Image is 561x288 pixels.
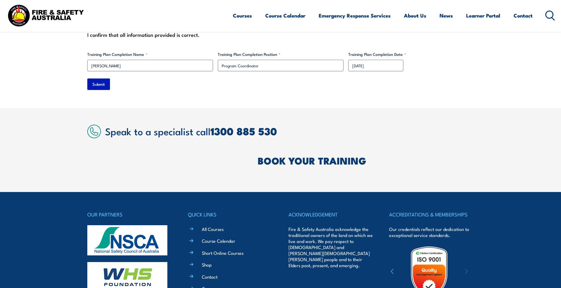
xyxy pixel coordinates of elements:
h2: BOOK YOUR TRAINING [258,156,474,165]
a: Course Calendar [202,238,235,244]
img: nsca-logo-footer [87,225,167,255]
h4: ACKNOWLEDGEMENT [289,210,373,219]
input: dd/mm/yyyy [348,60,403,71]
a: Emergency Response Services [319,8,391,24]
a: Shop [202,261,212,268]
p: Fire & Safety Australia acknowledge the traditional owners of the land on which we live and work.... [289,226,373,268]
h4: ACCREDITATIONS & MEMBERSHIPS [389,210,474,219]
h2: Speak to a specialist call [105,126,474,136]
a: Learner Portal [466,8,500,24]
img: ewpa-logo [456,262,508,283]
a: News [440,8,453,24]
a: Courses [233,8,252,24]
a: 1300 885 530 [211,123,277,139]
label: Training Plan Completion Date [348,51,474,57]
a: Course Calendar [265,8,305,24]
p: Our credentials reflect our dedication to exceptional service standards. [389,226,474,238]
h4: OUR PARTNERS [87,210,172,219]
a: Contact [202,274,218,280]
label: Training Plan Completion Position [218,51,343,57]
a: Contact [514,8,533,24]
a: Short Online Courses [202,250,243,256]
a: All Courses [202,226,224,232]
h4: QUICK LINKS [188,210,272,219]
a: About Us [404,8,426,24]
label: Training Plan Completion Name [87,51,213,57]
input: Submit [87,78,110,90]
div: I confirm that all information provided is correct. [87,30,474,39]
